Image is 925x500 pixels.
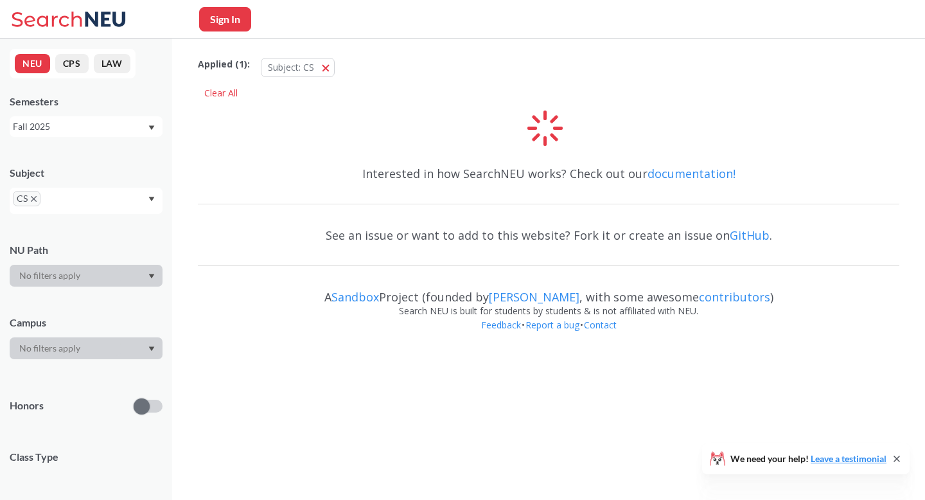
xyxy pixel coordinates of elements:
svg: Dropdown arrow [148,274,155,279]
a: Report a bug [525,319,580,331]
div: Campus [10,316,163,330]
svg: Dropdown arrow [148,125,155,130]
span: Subject: CS [268,61,314,73]
a: Sandbox [331,289,379,305]
div: Dropdown arrow [10,337,163,359]
div: CSX to remove pillDropdown arrow [10,188,163,214]
div: Subject [10,166,163,180]
div: • • [198,318,899,352]
button: Sign In [199,7,251,31]
a: GitHub [730,228,770,243]
button: LAW [94,54,130,73]
span: Applied ( 1 ): [198,57,250,71]
svg: Dropdown arrow [148,346,155,352]
svg: Dropdown arrow [148,197,155,202]
div: Semesters [10,94,163,109]
p: Honors [10,398,44,413]
div: Clear All [198,84,244,103]
a: [PERSON_NAME] [489,289,579,305]
div: Fall 2025 [13,120,147,134]
a: Leave a testimonial [811,453,886,464]
a: Contact [583,319,617,331]
button: NEU [15,54,50,73]
a: contributors [699,289,770,305]
div: Dropdown arrow [10,265,163,287]
button: Subject: CS [261,58,335,77]
div: Interested in how SearchNEU works? Check out our [198,155,899,192]
button: CPS [55,54,89,73]
div: Search NEU is built for students by students & is not affiliated with NEU. [198,304,899,318]
div: Fall 2025Dropdown arrow [10,116,163,137]
span: We need your help! [730,454,886,463]
div: NU Path [10,243,163,257]
div: A Project (founded by , with some awesome ) [198,278,899,304]
a: documentation! [647,166,736,181]
div: See an issue or want to add to this website? Fork it or create an issue on . [198,217,899,254]
span: CSX to remove pill [13,191,40,206]
svg: X to remove pill [31,196,37,202]
a: Feedback [480,319,522,331]
span: Class Type [10,450,163,464]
